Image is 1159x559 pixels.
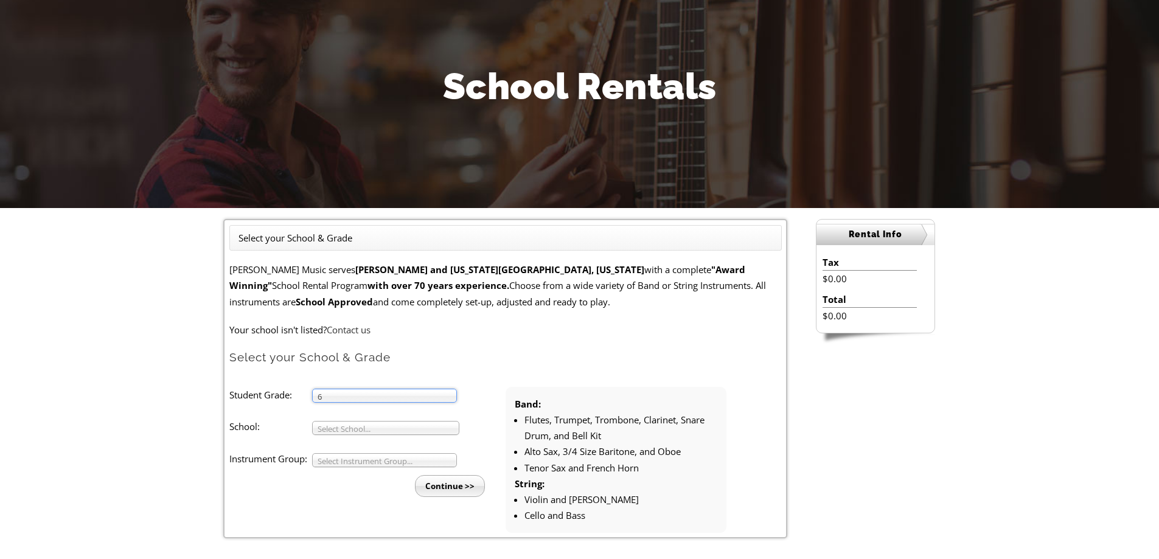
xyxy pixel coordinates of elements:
span: Select Instrument Group... [318,454,440,468]
li: $0.00 [823,308,917,324]
label: Student Grade: [229,387,312,403]
strong: School Approved [296,296,373,308]
img: sidebar-footer.png [816,333,935,344]
h2: Rental Info [816,224,935,245]
strong: String: [515,477,545,490]
label: School: [229,418,312,434]
p: Your school isn't listed? [229,322,782,338]
li: Tenor Sax and French Horn [524,460,717,476]
li: $0.00 [823,271,917,286]
strong: with over 70 years experience. [367,279,509,291]
li: Violin and [PERSON_NAME] [524,491,717,507]
li: Flutes, Trumpet, Trombone, Clarinet, Snare Drum, and Bell Kit [524,412,717,444]
li: Tax [823,254,917,271]
strong: [PERSON_NAME] and [US_STATE][GEOGRAPHIC_DATA], [US_STATE] [355,263,644,276]
input: Continue >> [415,475,485,497]
h2: Select your School & Grade [229,350,782,365]
span: Select School... [318,422,443,436]
li: Total [823,291,917,308]
strong: Band: [515,398,541,410]
li: Alto Sax, 3/4 Size Baritone, and Oboe [524,443,717,459]
p: [PERSON_NAME] Music serves with a complete School Rental Program Choose from a wide variety of Ba... [229,262,782,310]
span: 6 [318,389,440,404]
h1: School Rentals [224,61,936,112]
li: Cello and Bass [524,507,717,523]
a: Contact us [327,324,371,336]
label: Instrument Group: [229,451,312,467]
li: Select your School & Grade [238,230,352,246]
